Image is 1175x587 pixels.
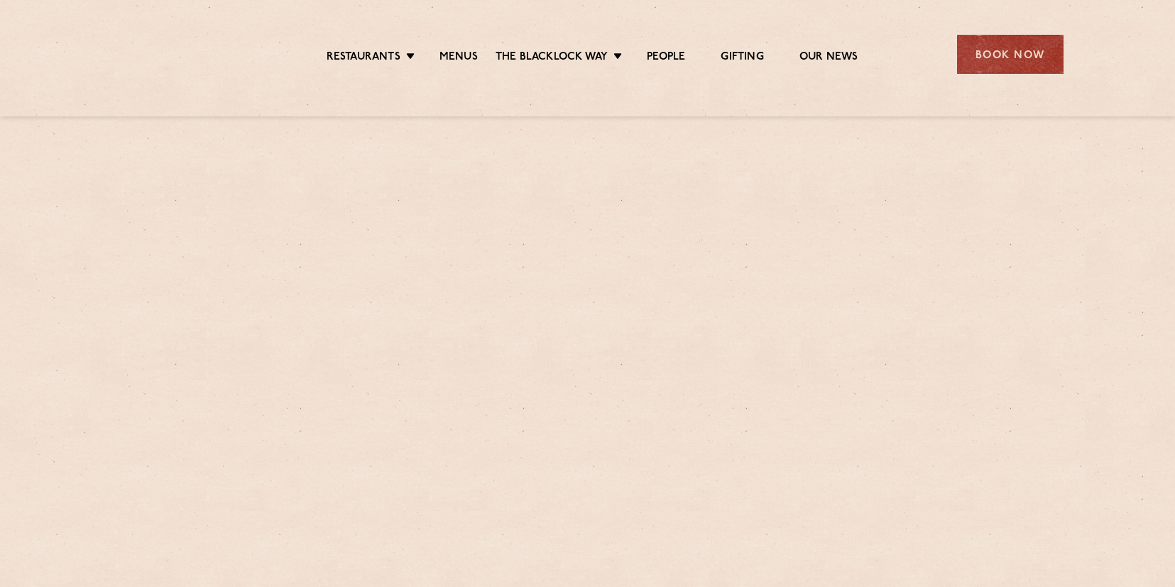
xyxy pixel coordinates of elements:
[327,50,400,66] a: Restaurants
[799,50,858,66] a: Our News
[957,35,1064,74] div: Book Now
[112,13,235,95] img: svg%3E
[721,50,763,66] a: Gifting
[439,50,478,66] a: Menus
[647,50,685,66] a: People
[496,50,608,66] a: The Blacklock Way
